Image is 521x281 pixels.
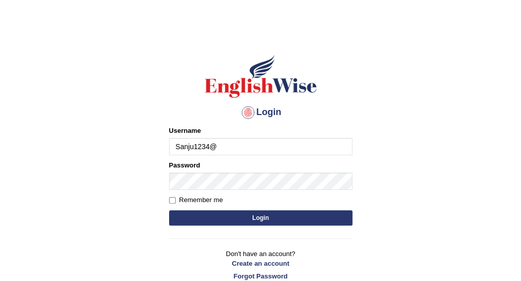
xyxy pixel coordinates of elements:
label: Remember me [169,195,223,205]
label: Username [169,126,201,135]
p: Don't have an account? [169,249,352,280]
a: Create an account [169,259,352,268]
label: Password [169,160,200,170]
a: Forgot Password [169,271,352,281]
button: Login [169,210,352,226]
img: Logo of English Wise sign in for intelligent practice with AI [203,53,319,99]
h4: Login [169,104,352,121]
input: Remember me [169,197,176,204]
